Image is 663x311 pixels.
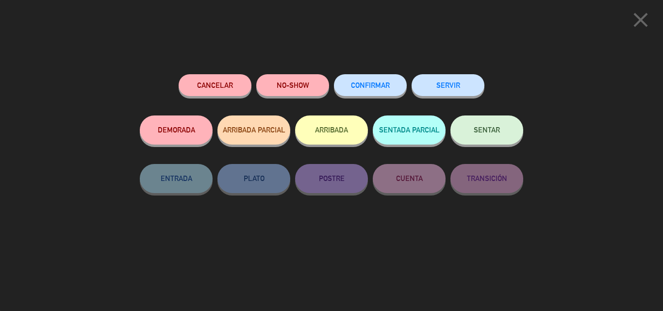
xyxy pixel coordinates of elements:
[334,74,407,96] button: CONFIRMAR
[351,81,390,89] span: CONFIRMAR
[256,74,329,96] button: NO-SHOW
[412,74,484,96] button: SERVIR
[373,164,446,193] button: CUENTA
[179,74,251,96] button: Cancelar
[217,164,290,193] button: PLATO
[629,8,653,32] i: close
[450,115,523,145] button: SENTAR
[217,115,290,145] button: ARRIBADA PARCIAL
[140,115,213,145] button: DEMORADA
[373,115,446,145] button: SENTADA PARCIAL
[223,126,285,134] span: ARRIBADA PARCIAL
[450,164,523,193] button: TRANSICIÓN
[140,164,213,193] button: ENTRADA
[474,126,500,134] span: SENTAR
[295,164,368,193] button: POSTRE
[295,115,368,145] button: ARRIBADA
[626,7,656,36] button: close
